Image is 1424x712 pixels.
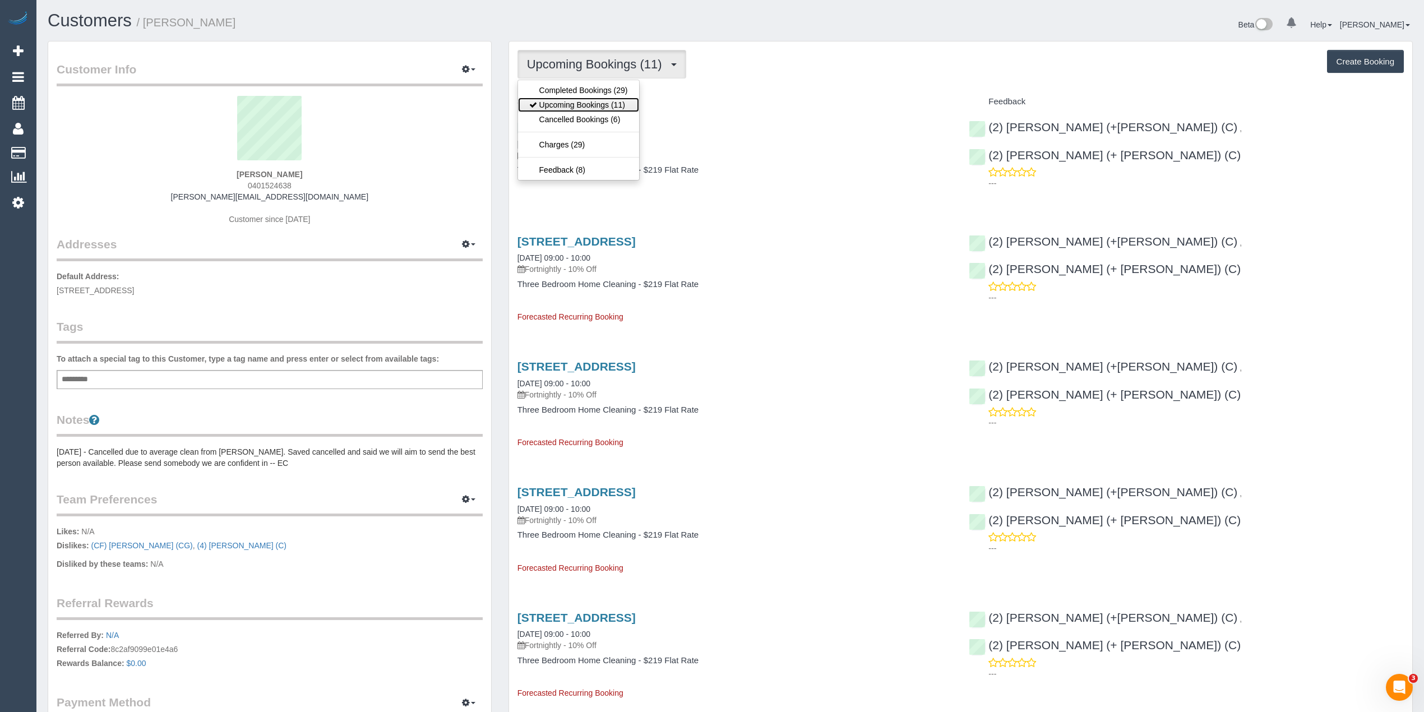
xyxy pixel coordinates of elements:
[517,165,953,175] h4: Three Bedroom Home Cleaning - $219 Flat Rate
[517,640,953,651] p: Fortnightly - 10% Off
[969,262,1241,275] a: (2) [PERSON_NAME] (+ [PERSON_NAME]) (C)
[137,16,236,29] small: / [PERSON_NAME]
[517,630,590,639] a: [DATE] 09:00 - 10:00
[517,235,636,248] a: [STREET_ADDRESS]
[517,312,623,321] span: Forecasted Recurring Booking
[57,353,439,364] label: To attach a special tag to this Customer, type a tag name and press enter or select from availabl...
[517,253,590,262] a: [DATE] 09:00 - 10:00
[91,541,195,550] span: ,
[988,292,1404,303] p: ---
[57,446,483,469] pre: [DATE] - Cancelled due to average clean from [PERSON_NAME]. Saved cancelled and said we will aim ...
[969,486,1237,498] a: (2) [PERSON_NAME] (+[PERSON_NAME]) (C)
[1240,489,1242,498] span: ,
[518,137,639,152] a: Charges (29)
[237,170,302,179] strong: [PERSON_NAME]
[518,83,639,98] a: Completed Bookings (29)
[517,97,953,107] h4: Service
[969,639,1241,651] a: (2) [PERSON_NAME] (+ [PERSON_NAME]) (C)
[969,149,1241,161] a: (2) [PERSON_NAME] (+ [PERSON_NAME]) (C)
[1240,363,1242,372] span: ,
[517,438,623,447] span: Forecasted Recurring Booking
[969,514,1241,526] a: (2) [PERSON_NAME] (+ [PERSON_NAME]) (C)
[1327,50,1404,73] button: Create Booking
[57,526,79,537] label: Likes:
[988,668,1404,679] p: ---
[150,560,163,568] span: N/A
[57,318,483,344] legend: Tags
[1254,18,1273,33] img: New interface
[1310,20,1332,29] a: Help
[969,360,1237,373] a: (2) [PERSON_NAME] (+[PERSON_NAME]) (C)
[517,150,953,161] p: Fortnightly - 10% Off
[57,286,134,295] span: [STREET_ADDRESS]
[57,491,483,516] legend: Team Preferences
[517,50,686,78] button: Upcoming Bookings (11)
[57,658,124,669] label: Rewards Balance:
[988,543,1404,554] p: ---
[57,540,89,551] label: Dislikes:
[517,530,953,540] h4: Three Bedroom Home Cleaning - $219 Flat Rate
[517,486,636,498] a: [STREET_ADDRESS]
[517,263,953,275] p: Fortnightly - 10% Off
[969,388,1241,401] a: (2) [PERSON_NAME] (+ [PERSON_NAME]) (C)
[57,630,483,672] p: 8c2af9099e01e4a6
[248,181,292,190] span: 0401524638
[969,235,1237,248] a: (2) [PERSON_NAME] (+[PERSON_NAME]) (C)
[57,412,483,437] legend: Notes
[1240,238,1242,247] span: ,
[518,112,639,127] a: Cancelled Bookings (6)
[57,595,483,620] legend: Referral Rewards
[517,379,590,388] a: [DATE] 09:00 - 10:00
[969,611,1237,624] a: (2) [PERSON_NAME] (+[PERSON_NAME]) (C)
[517,656,953,665] h4: Three Bedroom Home Cleaning - $219 Flat Rate
[81,527,94,536] span: N/A
[1409,674,1418,683] span: 3
[57,630,104,641] label: Referred By:
[57,61,483,86] legend: Customer Info
[7,11,29,27] img: Automaid Logo
[1240,614,1242,623] span: ,
[57,271,119,282] label: Default Address:
[229,215,310,224] span: Customer since [DATE]
[517,515,953,526] p: Fortnightly - 10% Off
[106,631,119,640] a: N/A
[48,11,132,30] a: Customers
[969,97,1404,107] h4: Feedback
[517,360,636,373] a: [STREET_ADDRESS]
[518,98,639,112] a: Upcoming Bookings (11)
[197,541,286,550] a: (4) [PERSON_NAME] (C)
[57,558,148,570] label: Disliked by these teams:
[91,541,192,550] a: (CF) [PERSON_NAME] (CG)
[517,405,953,415] h4: Three Bedroom Home Cleaning - $219 Flat Rate
[969,121,1237,133] a: (2) [PERSON_NAME] (+[PERSON_NAME]) (C)
[517,280,953,289] h4: Three Bedroom Home Cleaning - $219 Flat Rate
[1386,674,1413,701] iframe: Intercom live chat
[127,659,146,668] a: $0.00
[517,611,636,624] a: [STREET_ADDRESS]
[517,688,623,697] span: Forecasted Recurring Booking
[1240,124,1242,133] span: ,
[988,417,1404,428] p: ---
[171,192,368,201] a: [PERSON_NAME][EMAIL_ADDRESS][DOMAIN_NAME]
[57,644,110,655] label: Referral Code:
[517,505,590,514] a: [DATE] 09:00 - 10:00
[517,389,953,400] p: Fortnightly - 10% Off
[1238,20,1273,29] a: Beta
[527,57,668,71] span: Upcoming Bookings (11)
[518,163,639,177] a: Feedback (8)
[517,563,623,572] span: Forecasted Recurring Booking
[988,178,1404,189] p: ---
[1340,20,1410,29] a: [PERSON_NAME]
